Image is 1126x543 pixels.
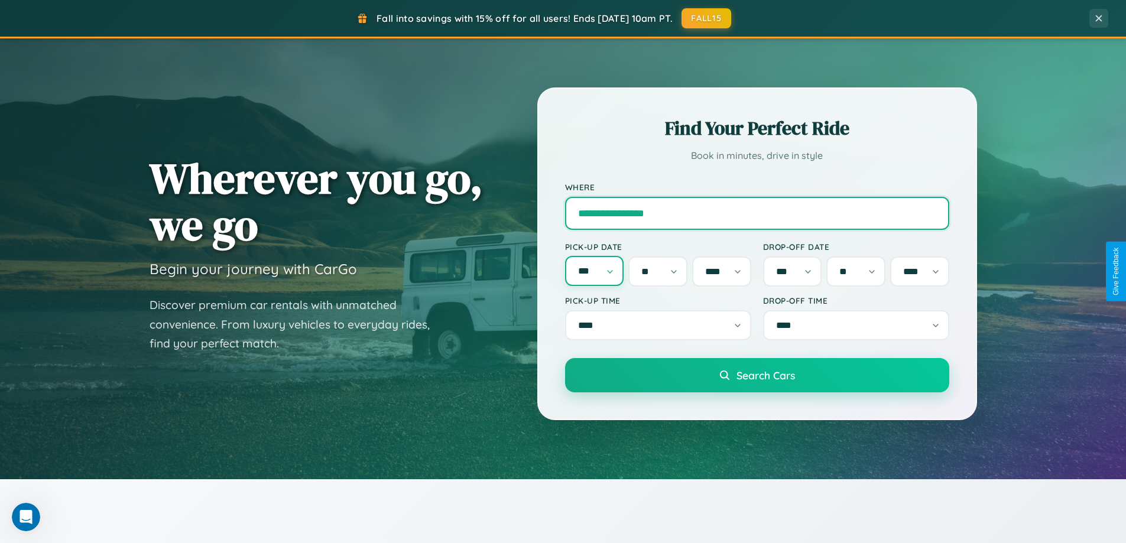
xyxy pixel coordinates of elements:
[565,358,949,392] button: Search Cars
[377,12,673,24] span: Fall into savings with 15% off for all users! Ends [DATE] 10am PT.
[565,295,751,305] label: Pick-up Time
[565,147,949,164] p: Book in minutes, drive in style
[12,503,40,531] iframe: Intercom live chat
[1112,248,1120,295] div: Give Feedback
[150,295,445,353] p: Discover premium car rentals with unmatched convenience. From luxury vehicles to everyday rides, ...
[763,295,949,305] label: Drop-off Time
[565,182,949,192] label: Where
[682,8,731,28] button: FALL15
[150,155,483,248] h1: Wherever you go, we go
[763,242,949,252] label: Drop-off Date
[565,115,949,141] h2: Find Your Perfect Ride
[150,260,357,278] h3: Begin your journey with CarGo
[565,242,751,252] label: Pick-up Date
[736,369,795,382] span: Search Cars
